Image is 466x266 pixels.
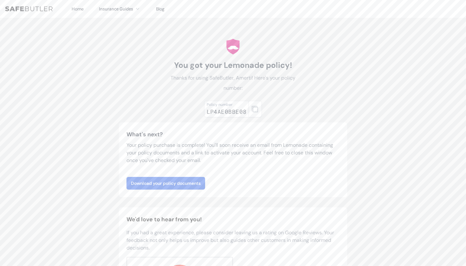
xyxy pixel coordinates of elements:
p: Your policy purchase is complete! You'll soon receive an email from Lemonade containing your poli... [126,141,340,164]
a: Download your policy documents [126,177,205,190]
div: Policy number [207,102,247,107]
h1: You got your Lemonade policy! [162,60,304,70]
a: Home [72,6,84,12]
button: Insurance Guides [99,5,141,13]
p: Thanks for using SafeButler, Amerti! Here's your policy number: [162,73,304,93]
img: SafeButler Text Logo [5,6,53,11]
a: Blog [156,6,165,12]
h3: What's next? [126,130,340,139]
div: LP4AE0BBE08 [207,107,247,116]
p: If you had a great experience, please consider leaving us a rating on Google Reviews. Your feedba... [126,229,340,252]
h2: We'd love to hear from you! [126,215,340,224]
